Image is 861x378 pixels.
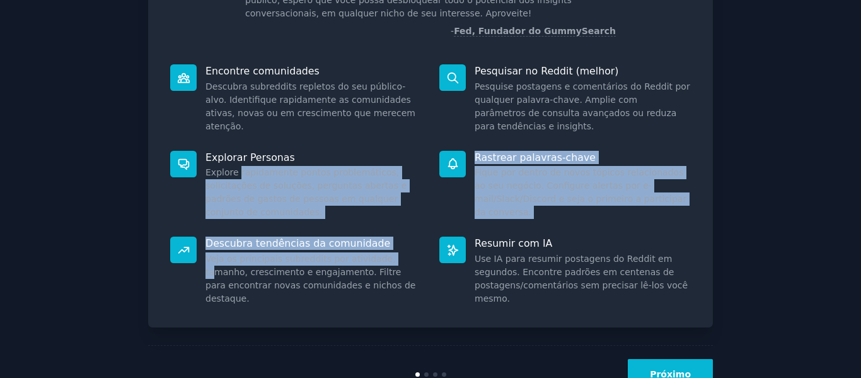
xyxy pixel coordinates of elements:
font: Pesquise postagens e comentários do Reddit por qualquer palavra-chave. Amplie com parâmetros de c... [475,81,690,131]
font: Explore rapidamente pontos problemáticos, solicitações de soluções, perguntas abertas e padrões d... [205,167,407,217]
font: - [451,26,454,36]
font: Fique por dentro de novos tópicos relacionados ao seu negócio. Configure alertas por e-mail/Slack... [475,167,686,217]
font: Veja os principais subreddits por atividade, tamanho, crescimento e engajamento. Filtre para enco... [205,254,415,304]
font: Rastrear palavras-chave [475,151,596,163]
font: Descubra tendências da comunidade [205,237,390,249]
a: Fed, Fundador do GummySearch [454,26,616,37]
font: Use IA para resumir postagens do Reddit em segundos. Encontre padrões em centenas de postagens/co... [475,254,688,304]
font: Descubra subreddits repletos do seu público-alvo. Identifique rapidamente as comunidades ativas, ... [205,81,415,131]
font: Fed, Fundador do GummySearch [454,26,616,36]
font: Encontre comunidades [205,65,320,77]
font: Explorar Personas [205,151,295,163]
font: Resumir com IA [475,237,552,249]
font: Pesquisar no Reddit (melhor) [475,65,618,77]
